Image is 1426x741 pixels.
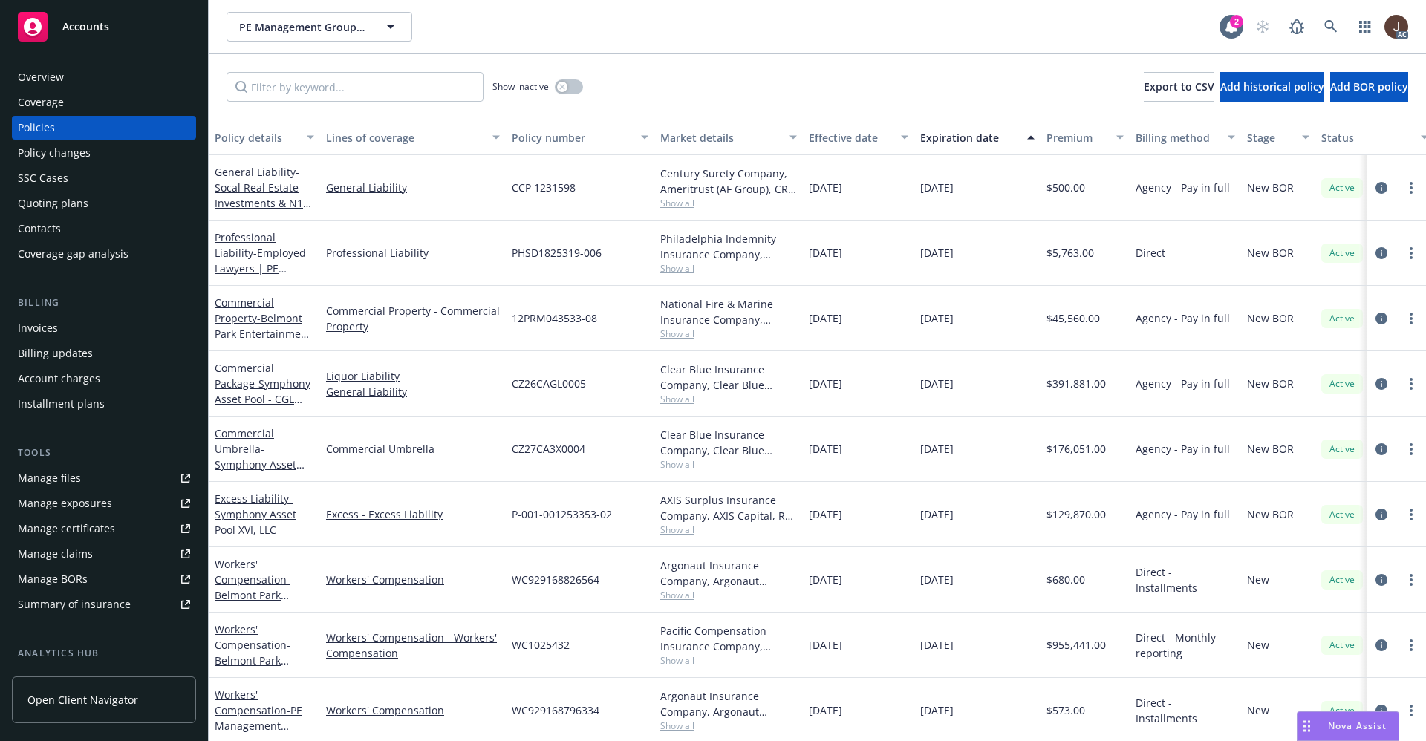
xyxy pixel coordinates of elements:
div: Status [1321,130,1412,146]
span: $45,560.00 [1046,310,1100,326]
span: [DATE] [920,376,954,391]
span: Show all [660,654,797,667]
div: Policy number [512,130,632,146]
span: Manage exposures [12,492,196,515]
a: Commercial Property - Commercial Property [326,303,500,334]
button: PE Management Group, Inc. [227,12,412,42]
span: $573.00 [1046,702,1085,718]
a: more [1402,310,1420,327]
div: Stage [1247,130,1293,146]
a: Start snowing [1248,12,1277,42]
div: Manage files [18,466,81,490]
span: Show all [660,327,797,340]
span: [DATE] [809,637,842,653]
a: more [1402,440,1420,458]
a: more [1402,571,1420,589]
a: circleInformation [1373,571,1390,589]
span: Active [1327,181,1357,195]
div: AXIS Surplus Insurance Company, AXIS Capital, RT Specialty Insurance Services, LLC (RSG Specialty... [660,492,797,523]
div: Effective date [809,130,892,146]
span: Active [1327,573,1357,587]
a: more [1402,636,1420,654]
span: Direct - Installments [1136,564,1235,595]
span: Direct [1136,245,1165,261]
span: New BOR [1247,441,1294,457]
div: Installment plans [18,392,105,416]
span: PHSD1825319-006 [512,245,602,261]
a: Contacts [12,217,196,241]
a: circleInformation [1373,375,1390,393]
a: circleInformation [1373,702,1390,719]
span: [DATE] [920,310,954,326]
span: Show all [660,458,797,471]
div: Century Surety Company, Ameritrust (AF Group), CRC Group [660,166,797,197]
div: Expiration date [920,130,1018,146]
span: WC1025432 [512,637,570,653]
span: Active [1327,443,1357,456]
span: Show all [660,589,797,601]
a: Policies [12,116,196,140]
a: Commercial Package [215,361,310,422]
div: Manage BORs [18,567,88,591]
a: Professional Liability [215,230,306,307]
span: [DATE] [809,376,842,391]
div: Market details [660,130,781,146]
a: Commercial Umbrella [215,426,296,487]
a: Accounts [12,6,196,48]
span: New BOR [1247,376,1294,391]
a: circleInformation [1373,506,1390,523]
button: Premium [1041,120,1130,155]
a: Switch app [1350,12,1380,42]
span: $955,441.00 [1046,637,1106,653]
span: $500.00 [1046,180,1085,195]
span: New BOR [1247,245,1294,261]
span: New BOR [1247,506,1294,522]
span: Agency - Pay in full [1136,310,1230,326]
span: Nova Assist [1328,719,1387,732]
span: [DATE] [809,245,842,261]
span: [DATE] [920,506,954,522]
button: Lines of coverage [320,120,506,155]
a: Commercial Property [215,296,314,356]
span: Agency - Pay in full [1136,376,1230,391]
a: Billing updates [12,342,196,365]
span: [DATE] [920,702,954,718]
button: Effective date [803,120,914,155]
span: Add historical policy [1220,79,1324,94]
span: New [1247,637,1269,653]
span: - Symphony Asset Pool - CGL $2M/$4M/$4M [215,376,310,422]
span: $5,763.00 [1046,245,1094,261]
a: Account charges [12,367,196,391]
div: SSC Cases [18,166,68,190]
div: National Fire & Marine Insurance Company, Berkshire Hathaway Specialty Insurance, RT Specialty In... [660,296,797,327]
span: Show all [660,393,797,405]
span: [DATE] [920,245,954,261]
a: Report a Bug [1282,12,1312,42]
div: Argonaut Insurance Company, Argonaut Insurance Company (Argo) [660,558,797,589]
a: circleInformation [1373,244,1390,262]
span: - Symphony Asset Pool XVI, LLC [215,492,296,537]
div: Manage exposures [18,492,112,515]
a: Excess - Excess Liability [326,506,500,522]
img: photo [1384,15,1408,39]
a: Installment plans [12,392,196,416]
a: Quoting plans [12,192,196,215]
a: circleInformation [1373,636,1390,654]
span: $680.00 [1046,572,1085,587]
span: Open Client Navigator [27,692,138,708]
input: Filter by keyword... [227,72,484,102]
a: Manage certificates [12,517,196,541]
span: Active [1327,704,1357,717]
span: CCP 1231598 [512,180,576,195]
span: Active [1327,312,1357,325]
button: Market details [654,120,803,155]
span: Direct - Monthly reporting [1136,630,1235,661]
span: Direct - Installments [1136,695,1235,726]
span: [DATE] [920,441,954,457]
span: New [1247,702,1269,718]
div: Policies [18,116,55,140]
span: Show all [660,719,797,732]
a: Policy changes [12,141,196,165]
span: Show all [660,262,797,275]
span: [DATE] [809,310,842,326]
